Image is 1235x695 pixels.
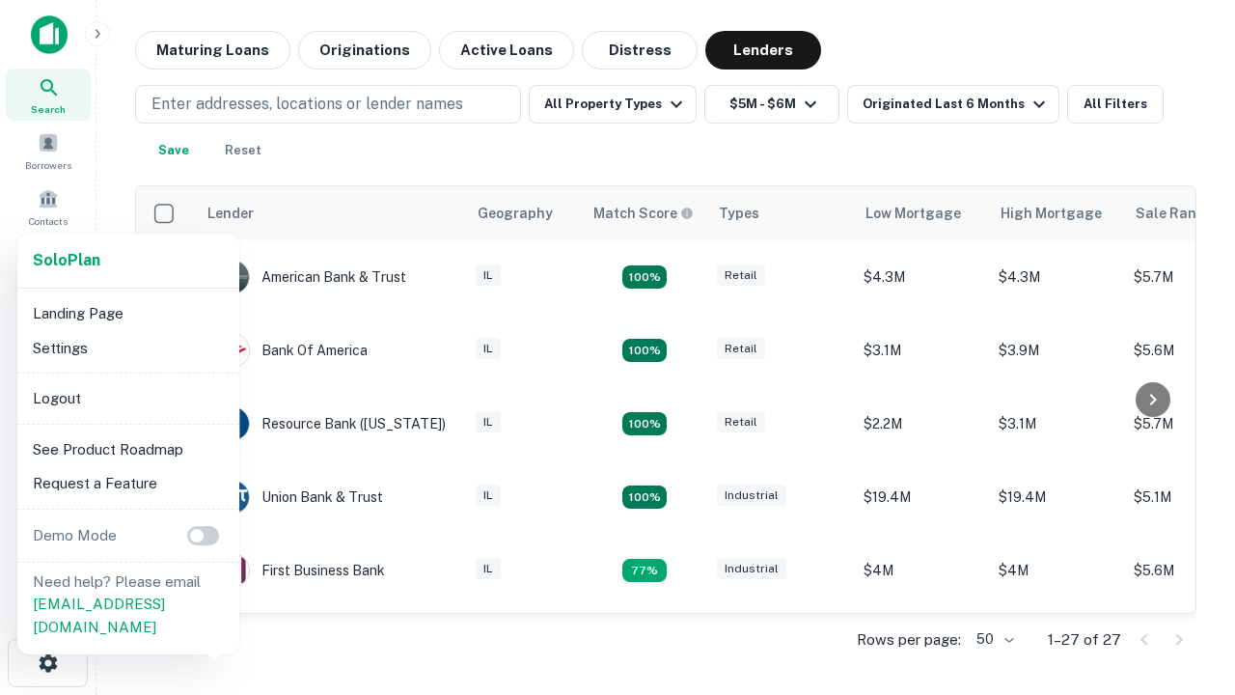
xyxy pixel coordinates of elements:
li: See Product Roadmap [25,432,232,467]
p: Need help? Please email [33,570,224,639]
li: Request a Feature [25,466,232,501]
li: Logout [25,381,232,416]
a: SoloPlan [33,249,100,272]
strong: Solo Plan [33,251,100,269]
a: [EMAIL_ADDRESS][DOMAIN_NAME] [33,596,165,635]
p: Demo Mode [25,524,124,547]
li: Settings [25,331,232,366]
li: Landing Page [25,296,232,331]
iframe: Chat Widget [1139,479,1235,571]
